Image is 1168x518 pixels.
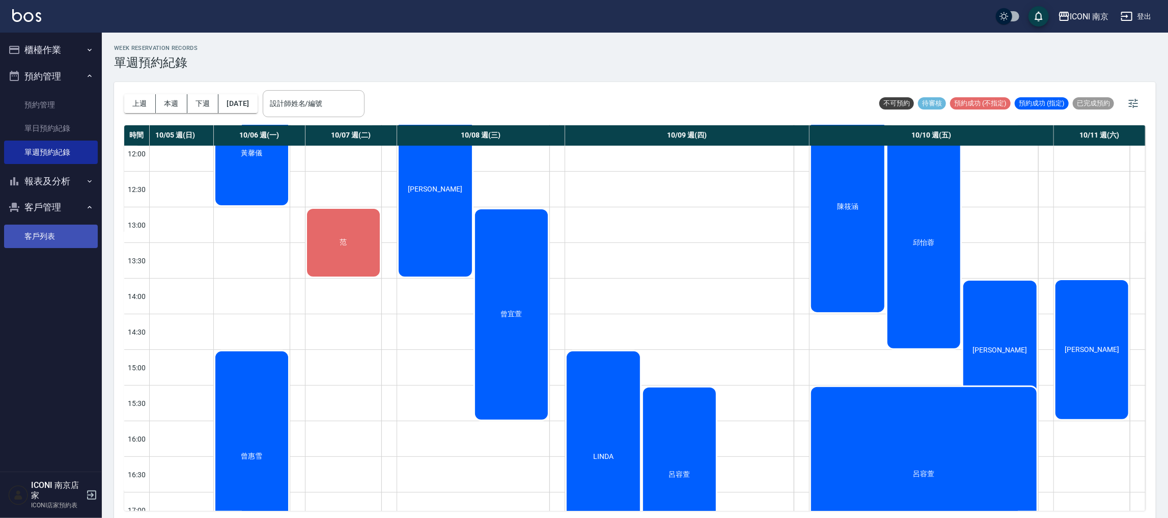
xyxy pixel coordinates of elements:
button: 下週 [187,94,219,113]
button: 預約管理 [4,63,98,90]
button: 登出 [1117,7,1156,26]
span: [PERSON_NAME] [1063,345,1121,353]
span: LINDA [591,452,616,460]
button: 櫃檯作業 [4,37,98,63]
img: Logo [12,9,41,22]
div: 13:30 [124,242,150,278]
span: 不可預約 [879,99,914,108]
h5: ICONI 南京店家 [31,480,83,501]
div: 16:30 [124,456,150,492]
div: 10/06 週(一) [214,125,305,146]
span: 已完成預約 [1073,99,1114,108]
span: 范 [338,238,349,247]
a: 單週預約紀錄 [4,141,98,164]
div: 16:00 [124,421,150,456]
span: 呂容萱 [667,470,692,479]
button: [DATE] [218,94,257,113]
button: 上週 [124,94,156,113]
div: 15:00 [124,349,150,385]
span: 黃馨儀 [239,149,265,158]
span: 邱怡蓉 [911,238,937,248]
div: 14:00 [124,278,150,314]
span: [PERSON_NAME] [971,346,1030,354]
span: 待審核 [918,99,946,108]
div: 10/09 週(四) [565,125,810,146]
div: 10/07 週(二) [305,125,397,146]
button: 本週 [156,94,187,113]
div: 14:30 [124,314,150,349]
img: Person [8,485,29,505]
a: 單日預約紀錄 [4,117,98,140]
div: 10/08 週(三) [397,125,565,146]
h2: WEEK RESERVATION RECORDS [114,45,198,51]
span: 曾宜萱 [498,310,524,319]
a: 預約管理 [4,93,98,117]
div: 時間 [124,125,150,146]
span: [PERSON_NAME] [406,185,464,193]
div: 12:00 [124,135,150,171]
div: ICONI 南京 [1070,10,1109,23]
h3: 單週預約紀錄 [114,56,198,70]
a: 客戶列表 [4,225,98,248]
div: 15:30 [124,385,150,421]
p: ICONI店家預約表 [31,501,83,510]
button: 客戶管理 [4,194,98,221]
span: 陳筱涵 [835,202,860,211]
span: 預約成功 (不指定) [950,99,1011,108]
div: 13:00 [124,207,150,242]
span: 預約成功 (指定) [1015,99,1069,108]
div: 10/10 週(五) [810,125,1054,146]
button: 報表及分析 [4,168,98,195]
span: 曾惠雪 [239,452,265,461]
button: save [1028,6,1049,26]
div: 10/11 週(六) [1054,125,1146,146]
button: ICONI 南京 [1054,6,1113,27]
div: 12:30 [124,171,150,207]
span: 呂容萱 [911,470,937,479]
div: 10/05 週(日) [137,125,214,146]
